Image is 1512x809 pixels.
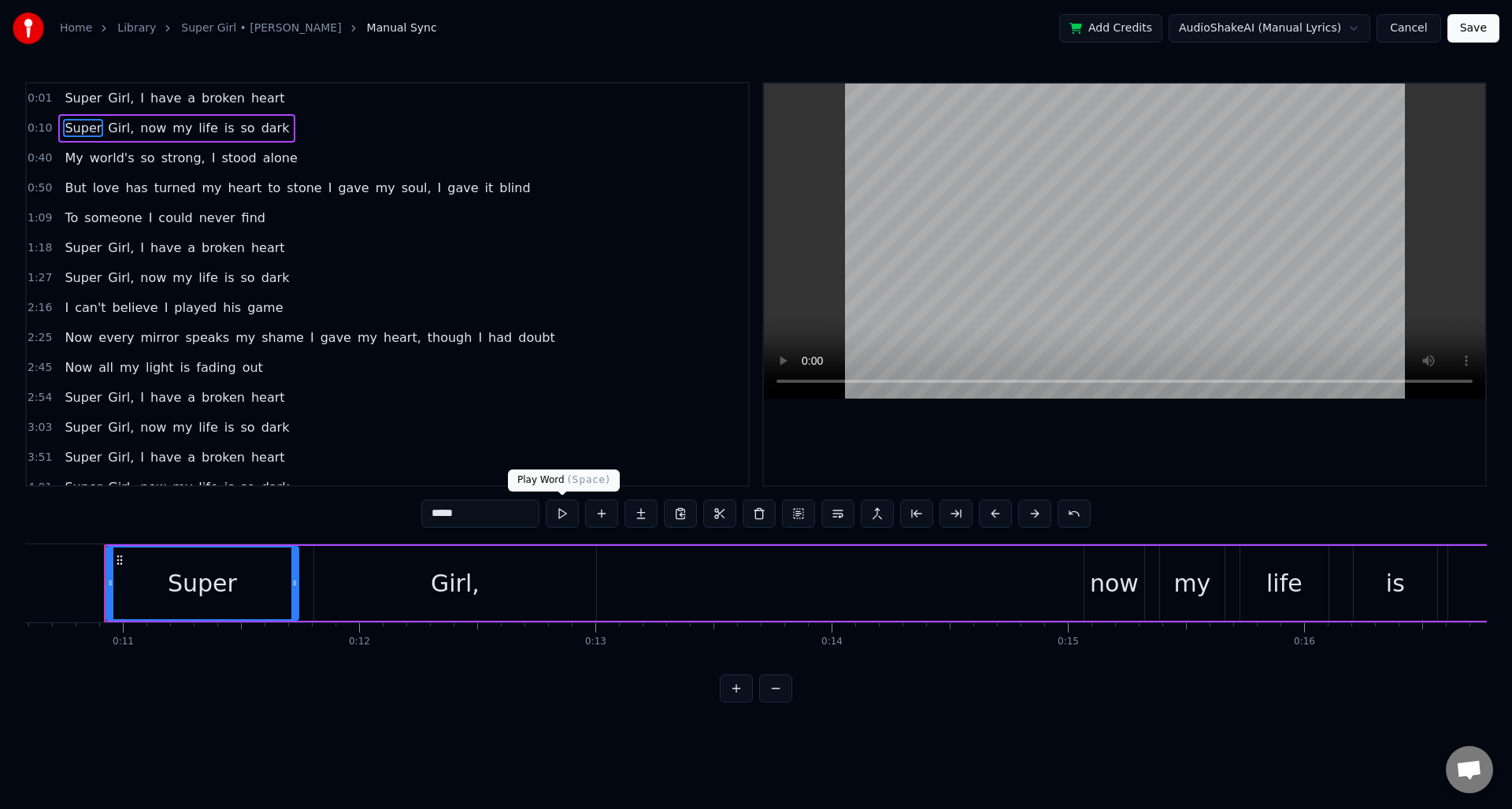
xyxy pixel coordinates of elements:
[63,209,80,227] span: To
[250,388,287,406] span: heart
[63,478,103,496] span: Super
[221,299,243,317] span: his
[487,328,513,347] span: had
[73,299,107,317] span: can't
[149,388,183,406] span: have
[111,299,160,317] span: believe
[1058,636,1079,648] div: 0:15
[153,179,198,197] span: turned
[197,478,219,496] span: life
[223,119,236,137] span: is
[139,448,146,466] span: I
[186,239,197,257] span: a
[88,149,136,167] span: world's
[260,328,306,347] span: shame
[97,358,115,377] span: all
[63,149,84,167] span: My
[239,269,257,287] span: so
[28,91,52,106] span: 0:01
[63,179,87,197] span: But
[476,328,484,347] span: I
[28,390,52,406] span: 2:54
[195,358,237,377] span: fading
[261,149,299,167] span: alone
[171,478,194,496] span: my
[309,328,316,347] span: I
[28,180,52,196] span: 0:50
[139,328,181,347] span: mirror
[200,89,246,107] span: broken
[210,149,217,167] span: I
[139,269,168,287] span: now
[1173,566,1210,601] div: my
[63,328,94,347] span: Now
[367,20,437,36] span: Manual Sync
[1090,566,1139,601] div: now
[285,179,323,197] span: stone
[139,478,168,496] span: now
[821,636,843,648] div: 0:14
[200,239,246,257] span: broken
[28,330,52,346] span: 2:25
[201,179,224,197] span: my
[349,636,370,648] div: 0:12
[1386,566,1405,601] div: is
[260,478,291,496] span: dark
[28,150,52,166] span: 0:40
[63,448,103,466] span: Super
[63,388,103,406] span: Super
[508,469,620,492] div: Play Word
[260,418,291,436] span: dark
[431,566,480,601] div: Girl,
[400,179,433,197] span: soul,
[63,358,94,377] span: Now
[171,119,194,137] span: my
[63,89,103,107] span: Super
[144,358,175,377] span: light
[186,388,197,406] span: a
[250,239,287,257] span: heart
[60,20,92,36] a: Home
[1266,566,1303,601] div: life
[484,179,495,197] span: it
[239,119,257,137] span: so
[171,269,194,287] span: my
[106,119,135,137] span: Girl,
[227,179,264,197] span: heart
[91,179,121,197] span: love
[234,328,257,347] span: my
[117,20,156,36] a: Library
[197,269,219,287] span: life
[106,388,135,406] span: Girl,
[172,299,218,317] span: played
[436,179,443,197] span: I
[426,328,474,347] span: though
[498,179,532,197] span: blind
[106,239,135,257] span: Girl,
[356,328,379,347] span: my
[160,149,207,167] span: strong,
[28,270,52,286] span: 1:27
[139,119,168,137] span: now
[446,179,480,197] span: gave
[197,418,219,436] span: life
[250,89,287,107] span: heart
[266,179,282,197] span: to
[139,418,168,436] span: now
[28,121,52,136] span: 0:10
[28,450,52,466] span: 3:51
[139,388,146,406] span: I
[28,480,52,495] span: 4:01
[139,149,157,167] span: so
[149,448,183,466] span: have
[517,328,557,347] span: doubt
[149,239,183,257] span: have
[149,89,183,107] span: have
[181,20,341,36] a: Super Girl • [PERSON_NAME]
[241,358,265,377] span: out
[97,328,135,347] span: every
[240,209,267,227] span: find
[260,119,291,137] span: dark
[223,478,236,496] span: is
[336,179,370,197] span: gave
